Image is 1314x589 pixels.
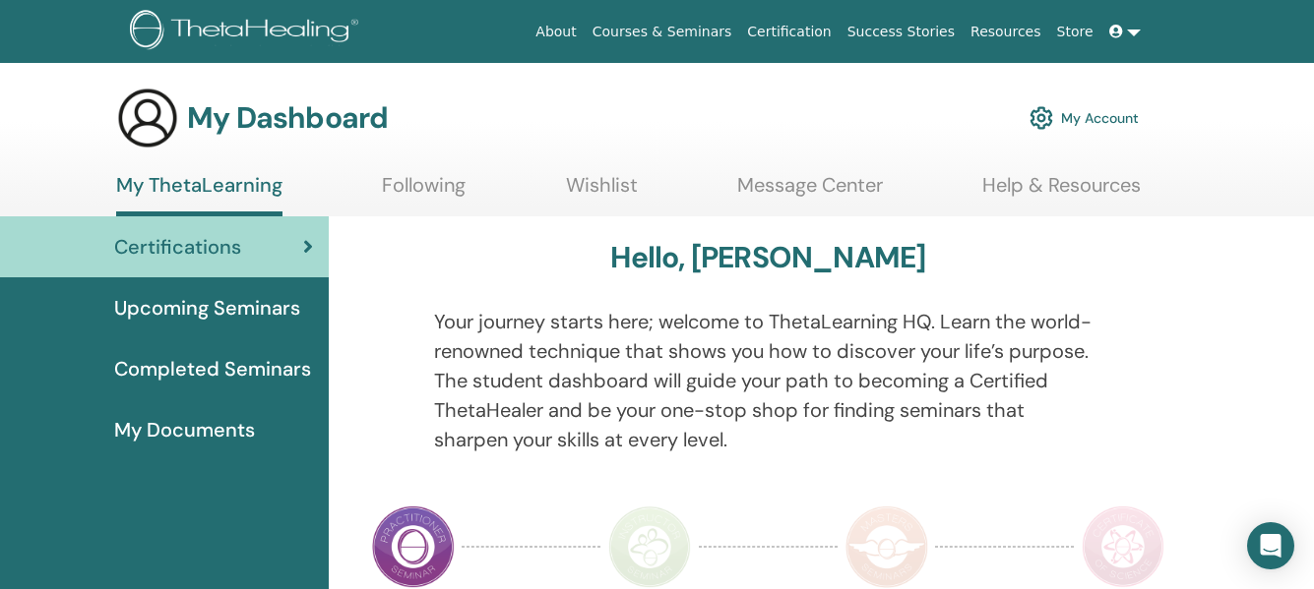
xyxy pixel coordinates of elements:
[116,87,179,149] img: generic-user-icon.jpg
[114,293,300,323] span: Upcoming Seminars
[187,100,388,136] h3: My Dashboard
[840,14,963,50] a: Success Stories
[566,173,638,211] a: Wishlist
[737,173,883,211] a: Message Center
[114,232,241,262] span: Certifications
[1082,505,1164,588] img: Certificate of Science
[130,10,365,54] img: logo.png
[114,415,255,444] span: My Documents
[1247,522,1294,569] div: Open Intercom Messenger
[116,173,282,216] a: My ThetaLearning
[610,240,925,275] h3: Hello, [PERSON_NAME]
[1049,14,1101,50] a: Store
[608,505,691,588] img: Instructor
[963,14,1049,50] a: Resources
[739,14,839,50] a: Certification
[528,14,584,50] a: About
[114,354,311,383] span: Completed Seminars
[372,505,455,588] img: Practitioner
[845,505,928,588] img: Master
[982,173,1141,211] a: Help & Resources
[434,307,1102,454] p: Your journey starts here; welcome to ThetaLearning HQ. Learn the world-renowned technique that sh...
[585,14,740,50] a: Courses & Seminars
[382,173,466,211] a: Following
[1030,101,1053,135] img: cog.svg
[1030,96,1139,140] a: My Account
